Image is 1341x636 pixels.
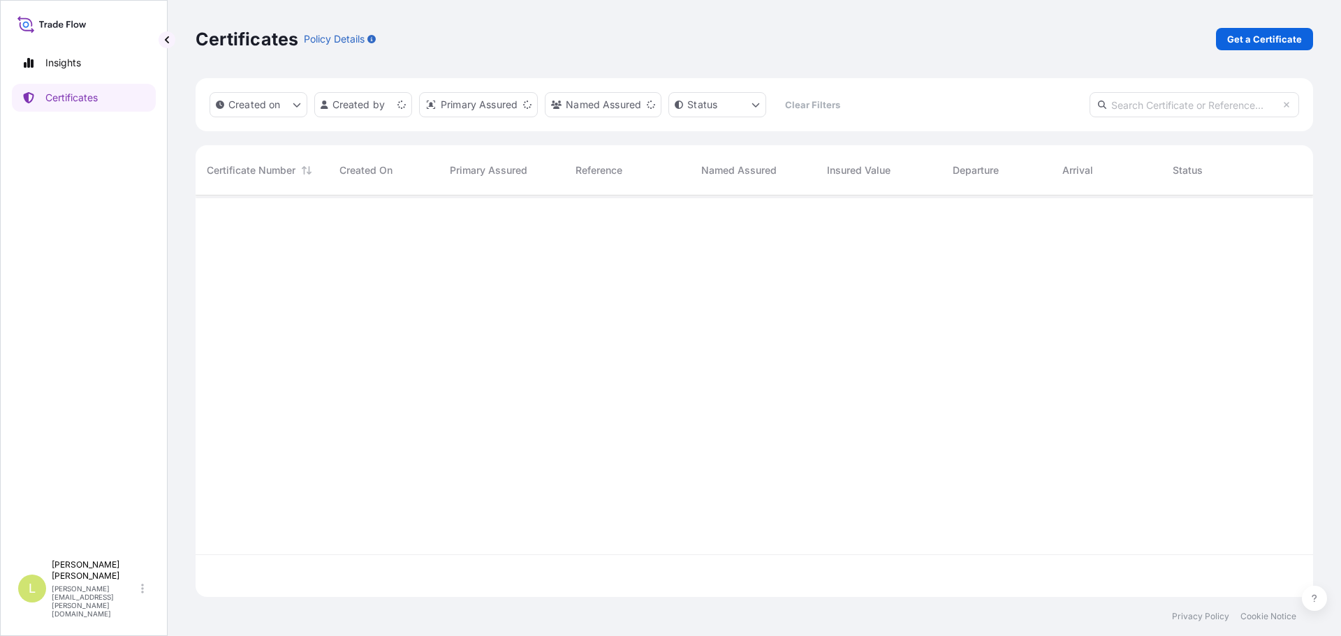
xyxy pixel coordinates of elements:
[304,32,365,46] p: Policy Details
[1227,32,1302,46] p: Get a Certificate
[773,94,851,116] button: Clear Filters
[668,92,766,117] button: certificateStatus Filter options
[1240,611,1296,622] a: Cookie Notice
[29,582,36,596] span: L
[545,92,661,117] button: cargoOwner Filter options
[45,56,81,70] p: Insights
[298,162,315,179] button: Sort
[45,91,98,105] p: Certificates
[228,98,281,112] p: Created on
[210,92,307,117] button: createdOn Filter options
[827,163,891,177] span: Insured Value
[12,49,156,77] a: Insights
[576,163,622,177] span: Reference
[450,163,527,177] span: Primary Assured
[1062,163,1093,177] span: Arrival
[953,163,999,177] span: Departure
[1173,163,1203,177] span: Status
[441,98,518,112] p: Primary Assured
[196,28,298,50] p: Certificates
[1216,28,1313,50] a: Get a Certificate
[566,98,641,112] p: Named Assured
[52,559,138,582] p: [PERSON_NAME] [PERSON_NAME]
[332,98,386,112] p: Created by
[419,92,538,117] button: distributor Filter options
[12,84,156,112] a: Certificates
[687,98,717,112] p: Status
[339,163,393,177] span: Created On
[314,92,412,117] button: createdBy Filter options
[52,584,138,618] p: [PERSON_NAME][EMAIL_ADDRESS][PERSON_NAME][DOMAIN_NAME]
[1172,611,1229,622] a: Privacy Policy
[785,98,840,112] p: Clear Filters
[1090,92,1299,117] input: Search Certificate or Reference...
[701,163,777,177] span: Named Assured
[207,163,295,177] span: Certificate Number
